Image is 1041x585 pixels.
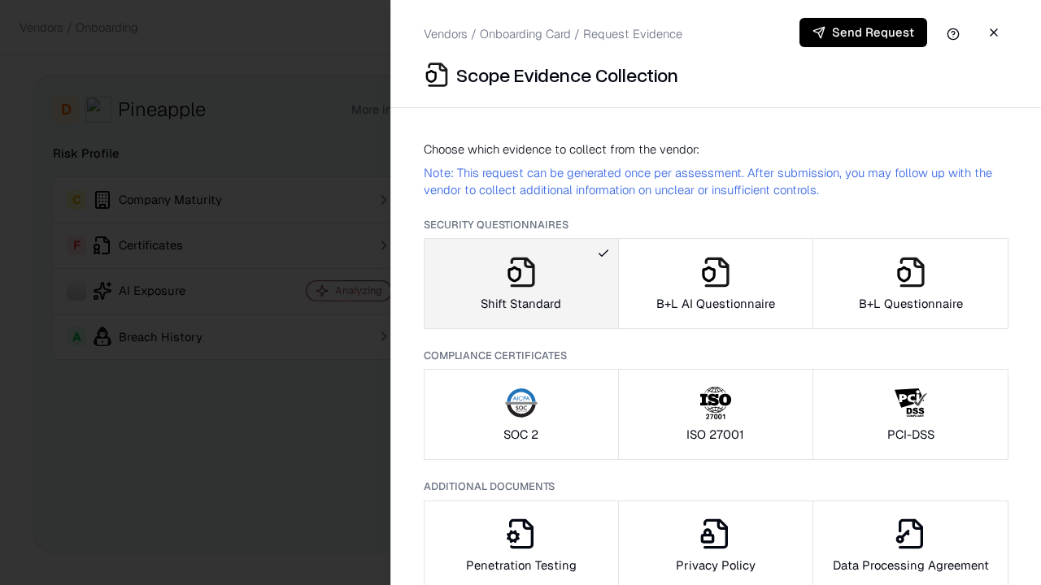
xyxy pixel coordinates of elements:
p: B+L Questionnaire [859,295,963,312]
button: B+L Questionnaire [812,238,1008,329]
button: Send Request [799,18,927,47]
button: PCI-DSS [812,369,1008,460]
button: SOC 2 [424,369,619,460]
p: Privacy Policy [676,557,756,574]
p: Vendors / Onboarding Card / Request Evidence [424,25,682,42]
p: Choose which evidence to collect from the vendor: [424,141,1008,158]
p: Note: This request can be generated once per assessment. After submission, you may follow up with... [424,164,1008,198]
button: Shift Standard [424,238,619,329]
p: Data Processing Agreement [833,557,989,574]
p: SOC 2 [503,426,538,443]
p: PCI-DSS [887,426,934,443]
p: Penetration Testing [466,557,577,574]
p: ISO 27001 [686,426,744,443]
p: Shift Standard [481,295,561,312]
p: B+L AI Questionnaire [656,295,775,312]
button: B+L AI Questionnaire [618,238,814,329]
p: Scope Evidence Collection [456,62,678,88]
p: Security Questionnaires [424,218,1008,232]
button: ISO 27001 [618,369,814,460]
p: Compliance Certificates [424,349,1008,362]
p: Additional Documents [424,479,1008,493]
